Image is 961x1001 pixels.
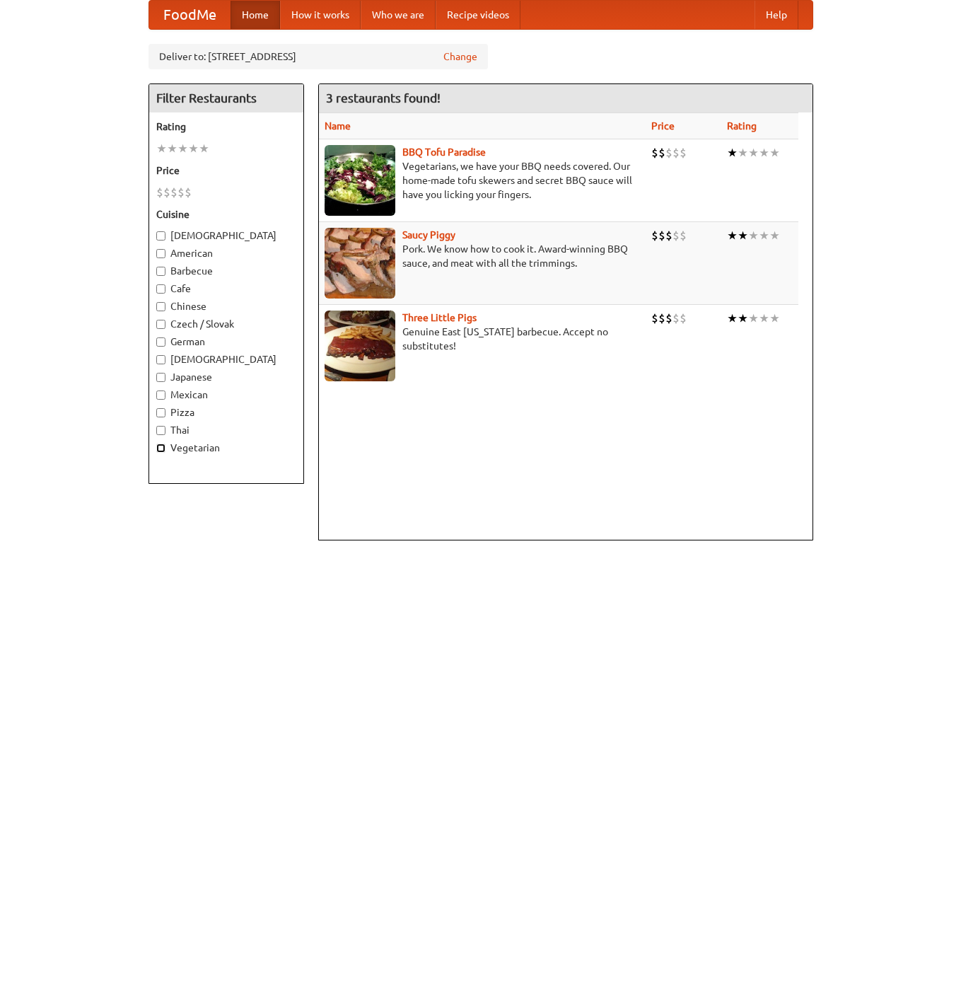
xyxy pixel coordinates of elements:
input: Vegetarian [156,444,165,453]
li: ★ [769,311,780,326]
label: Czech / Slovak [156,317,296,331]
li: ★ [748,228,759,243]
h4: Filter Restaurants [149,84,303,112]
label: Pizza [156,405,296,420]
li: ★ [199,141,209,156]
li: $ [680,145,687,161]
label: German [156,335,296,349]
label: [DEMOGRAPHIC_DATA] [156,228,296,243]
a: Price [651,120,675,132]
li: $ [658,145,665,161]
input: Mexican [156,390,165,400]
li: $ [177,185,185,200]
li: ★ [727,228,738,243]
label: American [156,246,296,260]
img: littlepigs.jpg [325,311,395,381]
li: $ [658,311,665,326]
a: Help [755,1,798,29]
input: American [156,249,165,258]
a: Saucy Piggy [402,229,455,241]
input: Barbecue [156,267,165,276]
h5: Cuisine [156,207,296,221]
li: $ [665,228,672,243]
a: Rating [727,120,757,132]
li: $ [651,311,658,326]
input: [DEMOGRAPHIC_DATA] [156,355,165,364]
a: Name [325,120,351,132]
li: $ [185,185,192,200]
li: $ [672,145,680,161]
li: ★ [759,311,769,326]
a: Home [231,1,280,29]
input: Pizza [156,408,165,417]
li: ★ [727,145,738,161]
p: Genuine East [US_STATE] barbecue. Accept no substitutes! [325,325,640,353]
li: ★ [748,311,759,326]
input: Chinese [156,302,165,311]
li: $ [665,311,672,326]
li: $ [680,311,687,326]
div: Deliver to: [STREET_ADDRESS] [148,44,488,69]
input: Czech / Slovak [156,320,165,329]
li: ★ [759,228,769,243]
li: $ [651,145,658,161]
li: $ [651,228,658,243]
a: Three Little Pigs [402,312,477,323]
img: saucy.jpg [325,228,395,299]
label: Japanese [156,370,296,384]
h5: Rating [156,120,296,134]
li: $ [658,228,665,243]
li: $ [672,228,680,243]
li: ★ [167,141,177,156]
label: Thai [156,423,296,437]
input: Thai [156,426,165,435]
label: Cafe [156,282,296,296]
ng-pluralize: 3 restaurants found! [326,91,441,105]
p: Vegetarians, we have your BBQ needs covered. Our home-made tofu skewers and secret BBQ sauce will... [325,159,640,202]
input: Japanese [156,373,165,382]
li: $ [163,185,170,200]
img: tofuparadise.jpg [325,145,395,216]
a: BBQ Tofu Paradise [402,146,486,158]
li: ★ [738,145,748,161]
li: $ [680,228,687,243]
li: $ [170,185,177,200]
a: Recipe videos [436,1,520,29]
input: [DEMOGRAPHIC_DATA] [156,231,165,241]
li: $ [665,145,672,161]
li: ★ [156,141,167,156]
li: ★ [738,311,748,326]
a: FoodMe [149,1,231,29]
a: Who we are [361,1,436,29]
li: ★ [738,228,748,243]
li: ★ [727,311,738,326]
h5: Price [156,163,296,178]
label: Mexican [156,388,296,402]
label: Vegetarian [156,441,296,455]
label: Barbecue [156,264,296,278]
a: Change [443,50,477,64]
p: Pork. We know how to cook it. Award-winning BBQ sauce, and meat with all the trimmings. [325,242,640,270]
li: $ [156,185,163,200]
input: Cafe [156,284,165,294]
li: ★ [748,145,759,161]
li: ★ [769,145,780,161]
label: [DEMOGRAPHIC_DATA] [156,352,296,366]
li: ★ [177,141,188,156]
li: ★ [188,141,199,156]
li: $ [672,311,680,326]
label: Chinese [156,299,296,313]
a: How it works [280,1,361,29]
li: ★ [759,145,769,161]
li: ★ [769,228,780,243]
input: German [156,337,165,347]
